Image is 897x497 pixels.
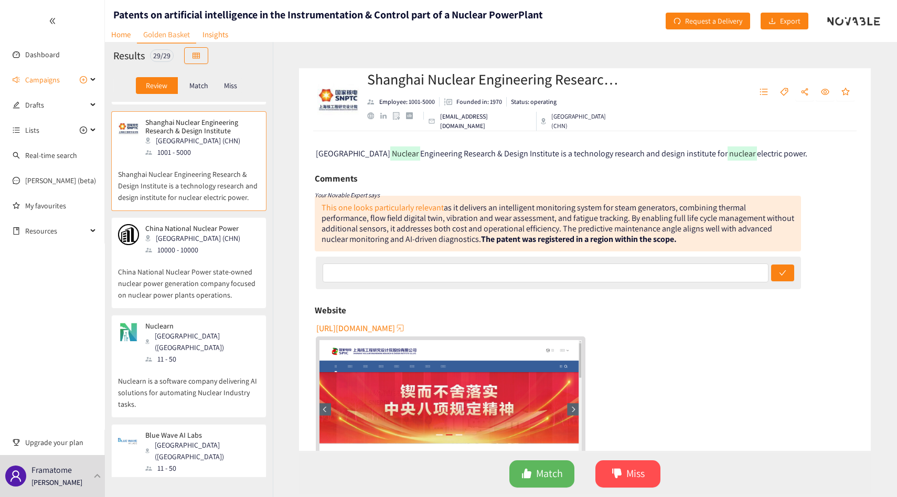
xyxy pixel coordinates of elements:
span: eye [821,88,829,97]
h2: Results [113,48,145,63]
p: Founded in: 1970 [456,97,502,107]
img: Snapshot of the Company's website [319,340,582,488]
span: dislike [612,468,622,480]
div: [GEOGRAPHIC_DATA] ([GEOGRAPHIC_DATA]) [145,439,259,462]
span: sound [13,76,20,83]
span: check [779,269,786,278]
p: Status: operating [511,97,557,107]
a: website [367,112,380,119]
iframe: Chat Widget [845,447,897,497]
span: book [13,227,20,235]
p: Match [189,81,208,90]
div: as it delivers an intelligent monitoring system for steam generators, combining thermal performan... [315,196,801,251]
h6: Website [315,302,346,318]
div: [GEOGRAPHIC_DATA] (CHN) [145,232,247,244]
div: [GEOGRAPHIC_DATA] (CHN) [145,135,259,146]
mark: Nuclear [390,146,420,161]
a: Golden Basket [137,26,196,44]
p: Shanghai Nuclear Engineering Research & Design Institute is a technology research and design inst... [118,158,260,203]
p: [EMAIL_ADDRESS][DOMAIN_NAME] [440,112,532,131]
p: Nuclearn [145,322,252,330]
button: dislikeMiss [595,460,660,488]
span: star [841,88,850,97]
p: Framatome [31,463,72,477]
p: Blue Wave AI Labs [145,431,252,439]
span: Engineering Research & Design Institute is a technology research and design institute for [420,148,728,159]
h1: Patents on artificial intelligence in the Instrumentation & Control part of a Nuclear PowerPlant [113,7,543,22]
button: eye [816,84,835,101]
span: electric power. [757,148,807,159]
img: Snapshot of the company's website [118,322,139,343]
img: Snapshot of the company's website [118,118,139,139]
img: Snapshot of the company's website [118,224,139,245]
a: My favourites [25,195,97,216]
h6: Comments [315,171,357,186]
span: Match [536,466,563,482]
span: Lists [25,120,39,141]
a: Home [105,26,137,43]
a: Dashboard [25,50,60,59]
button: [URL][DOMAIN_NAME] [316,320,405,336]
span: plus-circle [80,76,87,83]
span: table [193,52,200,60]
span: Miss [626,466,645,482]
span: edit [13,101,20,109]
h2: Shanghai Nuclear Engineering Research & Design Institute [367,69,622,90]
p: Employee: 1001-5000 [379,97,435,107]
a: This one looks particularly relevant [322,202,444,213]
p: Miss [224,81,237,90]
div: [GEOGRAPHIC_DATA] ([GEOGRAPHIC_DATA]) [145,330,259,353]
span: download [768,17,776,26]
button: check [771,265,794,281]
p: [PERSON_NAME] [31,477,82,488]
a: google maps [393,112,406,120]
div: 1001 - 5000 [145,146,259,158]
button: tag [775,84,794,101]
a: website [319,340,582,488]
span: Upgrade your plan [25,432,97,453]
span: Campaigns [25,69,60,90]
button: redoRequest a Delivery [666,13,750,29]
p: China National Nuclear Power state-owned nuclear power generation company focused on nuclear powe... [118,256,260,301]
div: 11 - 50 [145,353,259,365]
div: 10000 - 10000 [145,244,247,256]
div: 11 - 50 [145,462,259,474]
i: Your Novable Expert says [315,191,380,199]
a: Real-time search [25,151,77,160]
span: like [521,468,532,480]
span: double-left [49,17,56,25]
div: 29 / 29 [150,49,174,62]
button: table [184,47,208,64]
button: unordered-list [754,84,773,101]
button: share-alt [795,84,814,101]
p: Nuclearn is a software company delivering AI solutions for automating Nuclear Industry tasks. [118,365,260,410]
span: Request a Delivery [685,15,742,27]
b: The patent was registered in a region within the scope. [481,234,677,245]
span: [URL][DOMAIN_NAME] [316,322,395,335]
span: Export [780,15,800,27]
span: plus-circle [80,126,87,134]
button: star [836,84,855,101]
span: unordered-list [13,126,20,134]
p: China National Nuclear Power [145,224,240,232]
li: Status [507,97,557,107]
p: Review [146,81,167,90]
div: [GEOGRAPHIC_DATA] (CHN) [541,112,623,131]
button: likeMatch [509,460,574,488]
span: redo [674,17,681,26]
span: [GEOGRAPHIC_DATA] [316,148,390,159]
span: unordered-list [760,88,768,97]
span: Drafts [25,94,87,115]
a: [PERSON_NAME] (beta) [25,176,96,185]
span: tag [780,88,788,97]
span: trophy [13,439,20,446]
span: Resources [25,220,87,241]
span: share-alt [800,88,809,97]
a: linkedin [380,113,393,119]
img: Snapshot of the company's website [118,431,139,452]
p: Shanghai Nuclear Engineering Research & Design Institute [145,118,252,135]
mark: nuclear [728,146,757,161]
button: downloadExport [761,13,808,29]
img: Company Logo [317,79,359,121]
a: Insights [196,26,234,43]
